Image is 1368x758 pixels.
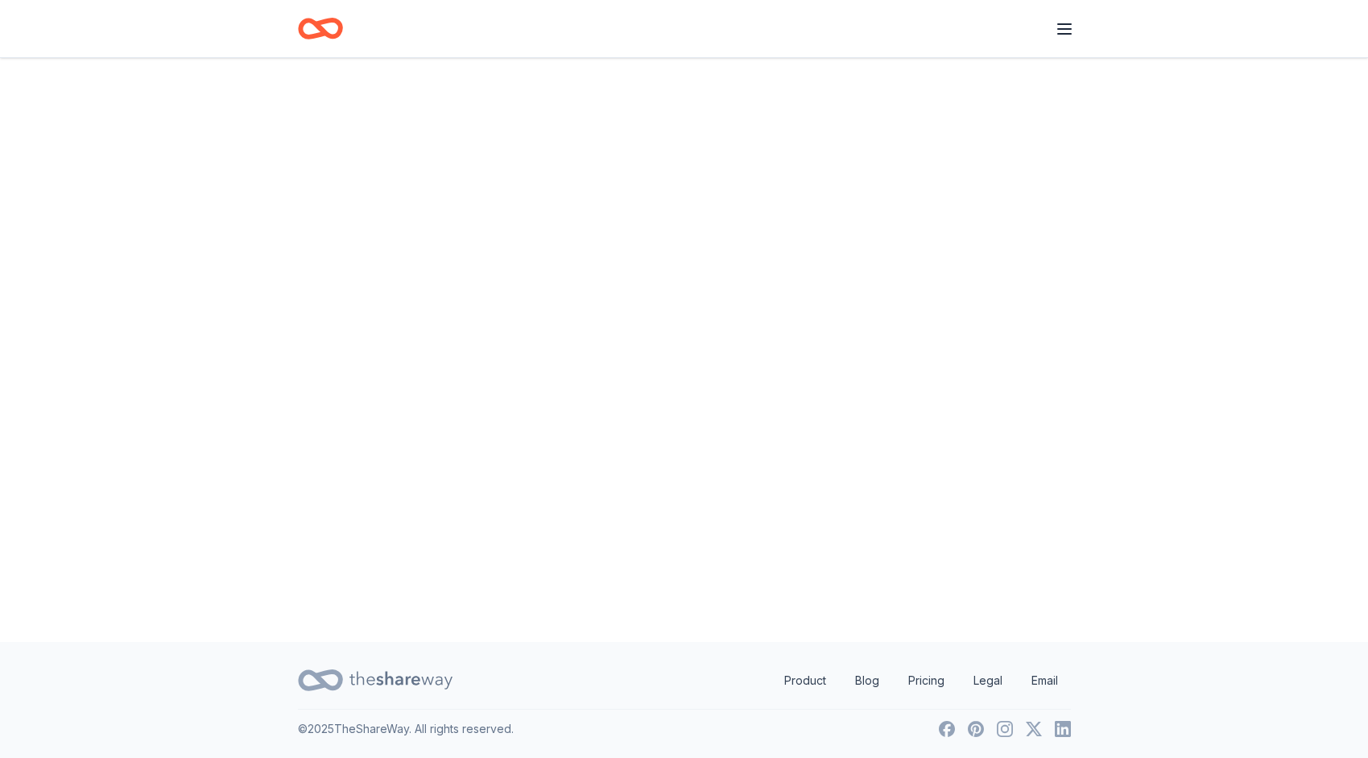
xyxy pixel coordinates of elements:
a: Home [298,10,343,48]
a: Blog [842,665,892,697]
a: Pricing [895,665,957,697]
a: Product [771,665,839,697]
p: © 2025 TheShareWay. All rights reserved. [298,719,514,739]
a: Legal [961,665,1015,697]
a: Email [1019,665,1071,697]
nav: quick links [771,665,1071,697]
